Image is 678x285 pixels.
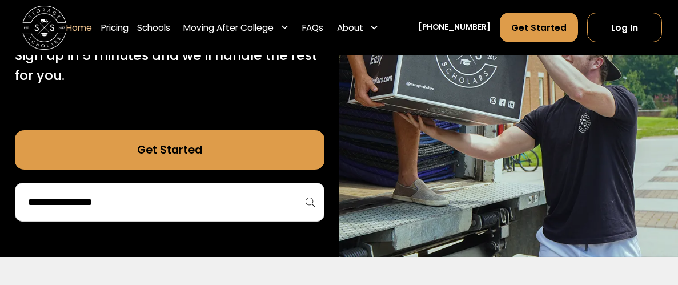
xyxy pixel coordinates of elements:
a: Schools [137,12,170,43]
a: Get Started [15,130,324,170]
a: Get Started [500,13,579,42]
a: FAQs [302,12,323,43]
div: About [332,12,383,43]
a: Home [66,12,92,43]
a: [PHONE_NUMBER] [418,22,491,33]
p: Sign up in 5 minutes and we'll handle the rest for you. [15,46,324,86]
div: About [337,21,363,34]
div: Moving After College [179,12,294,43]
a: Log In [587,13,663,42]
img: Storage Scholars main logo [22,6,66,50]
a: Pricing [101,12,129,43]
div: Moving After College [183,21,274,34]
